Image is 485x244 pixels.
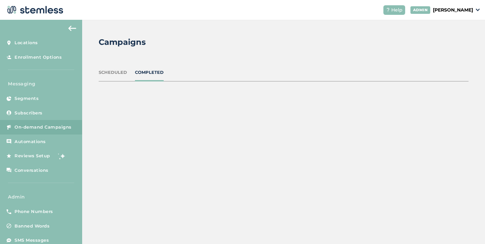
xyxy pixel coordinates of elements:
h2: Campaigns [99,36,146,48]
span: On-demand Campaigns [15,124,72,131]
span: Phone Numbers [15,208,53,215]
span: SMS Messages [15,237,49,244]
span: Conversations [15,167,48,174]
span: Locations [15,40,38,46]
span: Reviews Setup [15,153,50,159]
img: glitter-stars-b7820f95.gif [55,149,68,163]
span: Subscribers [15,110,43,116]
div: SCHEDULED [99,69,127,76]
span: Automations [15,138,46,145]
div: COMPLETED [135,69,164,76]
span: Segments [15,95,39,102]
img: icon-help-white-03924b79.svg [386,8,390,12]
div: ADMIN [410,6,431,14]
span: Help [391,7,403,14]
img: icon_down-arrow-small-66adaf34.svg [476,9,480,11]
span: Banned Words [15,223,49,229]
img: logo-dark-0685b13c.svg [5,3,63,16]
img: icon-arrow-back-accent-c549486e.svg [68,26,76,31]
iframe: Chat Widget [452,212,485,244]
p: [PERSON_NAME] [433,7,473,14]
span: Enrollment Options [15,54,62,61]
